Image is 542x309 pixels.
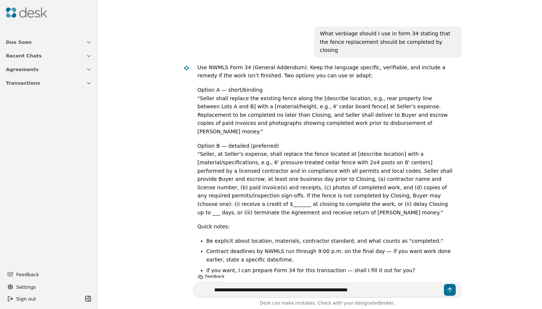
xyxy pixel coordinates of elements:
button: Agreements [1,63,96,76]
p: Feedback [205,273,225,281]
span: Feedback [16,271,87,278]
li: Contract deadlines by NWMLS run through 9:00 p.m. on the final day — if you want work done earlie... [206,247,456,264]
div: Desk can make mistakes. Check with your broker. [193,299,462,309]
div: What verbiage should I use in form 34 stating that the fence replacement should be completed by c... [320,29,456,55]
li: If you want, I can prepare Form 34 for this transaction — shall I fill it out for you? [206,266,456,275]
img: Desk [183,65,190,71]
p: Option A — short/binding "Seller shall replace the existing fence along the [describe location, e... [198,86,456,136]
span: Recent Chats [6,52,42,60]
button: Settings [4,281,93,293]
span: Transactions [6,79,40,87]
button: Transactions [1,76,96,90]
p: Quick notes: [198,222,456,231]
img: Desk [6,7,47,18]
span: Sign out [16,295,36,303]
p: Option B — detailed (preferred) "Seller, at Seller’s expense, shall replace the fence located at ... [198,142,456,217]
button: Due Soon [1,35,96,49]
p: Use NWMLS Form 34 (General Addendum). Keep the language specific, verifiable, and include a remed... [198,63,456,80]
li: Be explicit about location, materials, contractor standard, and what counts as "completed." [206,237,456,245]
span: Settings [16,283,36,291]
button: Send message [444,284,456,296]
span: designated [355,301,379,306]
button: Feedback [3,268,92,281]
button: Recent Chats [1,49,96,63]
button: Sign out [4,293,83,305]
span: Agreements [6,66,39,73]
textarea: Write your prompt here [193,282,462,297]
span: Due Soon [6,38,32,46]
